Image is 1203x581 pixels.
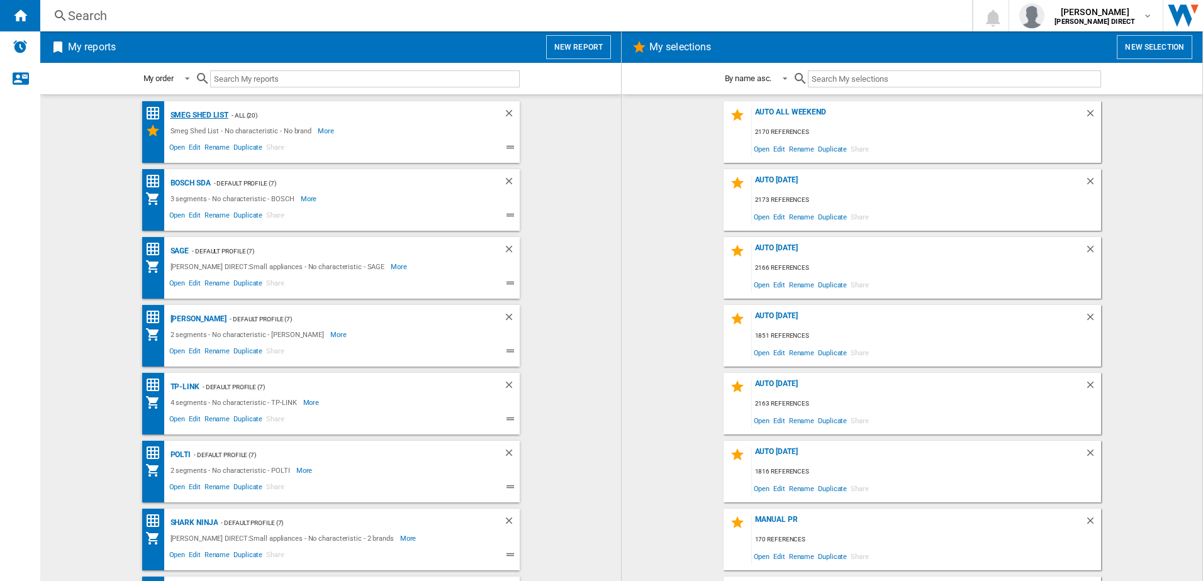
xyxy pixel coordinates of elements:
[787,276,816,293] span: Rename
[1085,515,1101,532] div: Delete
[167,345,187,360] span: Open
[187,141,203,157] span: Edit
[725,74,772,83] div: By name asc.
[145,241,167,257] div: Price Ranking
[771,548,787,565] span: Edit
[228,108,478,123] div: - All (20)
[203,209,232,224] span: Rename
[771,480,787,497] span: Edit
[752,108,1085,124] div: AUTO ALL WEEKEND
[167,191,301,206] div: 3 segments - No characteristic - BOSCH
[816,344,849,361] span: Duplicate
[145,123,167,138] div: My Selections
[301,191,319,206] span: More
[264,209,286,224] span: Share
[145,463,167,478] div: My Assortment
[503,379,520,395] div: Delete
[227,311,478,327] div: - Default profile (7)
[264,481,286,496] span: Share
[145,531,167,546] div: My Assortment
[145,377,167,393] div: Price Ranking
[787,208,816,225] span: Rename
[203,141,232,157] span: Rename
[232,141,264,157] span: Duplicate
[145,309,167,325] div: Price Ranking
[1085,379,1101,396] div: Delete
[816,548,849,565] span: Duplicate
[816,412,849,429] span: Duplicate
[145,395,167,410] div: My Assortment
[503,515,520,531] div: Delete
[752,515,1085,532] div: Manual PR
[752,379,1085,396] div: AUTO [DATE]
[816,480,849,497] span: Duplicate
[1055,18,1135,26] b: [PERSON_NAME] DIRECT
[1085,108,1101,124] div: Delete
[1085,243,1101,260] div: Delete
[787,548,816,565] span: Rename
[187,209,203,224] span: Edit
[167,531,400,546] div: [PERSON_NAME] DIRECT:Small appliances - No characteristic - 2 brands
[849,344,871,361] span: Share
[503,108,520,123] div: Delete
[752,276,772,293] span: Open
[167,463,296,478] div: 2 segments - No characteristic - POLTI
[145,191,167,206] div: My Assortment
[752,532,1101,548] div: 170 references
[264,549,286,564] span: Share
[1085,311,1101,328] div: Delete
[318,123,336,138] span: More
[65,35,118,59] h2: My reports
[752,396,1101,412] div: 2163 references
[752,328,1101,344] div: 1851 references
[167,141,187,157] span: Open
[145,259,167,274] div: My Assortment
[218,515,478,531] div: - Default profile (7)
[143,74,174,83] div: My order
[808,70,1100,87] input: Search My selections
[391,259,409,274] span: More
[752,447,1085,464] div: AUTO [DATE]
[145,513,167,529] div: Price Ranking
[752,208,772,225] span: Open
[167,481,187,496] span: Open
[752,243,1085,260] div: AUTO [DATE]
[1085,175,1101,192] div: Delete
[145,106,167,121] div: Price Ranking
[167,277,187,292] span: Open
[167,515,218,531] div: Shark Ninja
[330,327,349,342] span: More
[752,124,1101,140] div: 2170 references
[232,413,264,428] span: Duplicate
[787,344,816,361] span: Rename
[167,311,227,327] div: [PERSON_NAME]
[849,548,871,565] span: Share
[546,35,611,59] button: New report
[199,379,478,395] div: - Default profile (7)
[264,141,286,157] span: Share
[849,480,871,497] span: Share
[1117,35,1192,59] button: New selection
[752,464,1101,480] div: 1816 references
[187,413,203,428] span: Edit
[203,277,232,292] span: Rename
[167,447,191,463] div: Polti
[752,412,772,429] span: Open
[752,260,1101,276] div: 2166 references
[1019,3,1044,28] img: profile.jpg
[816,140,849,157] span: Duplicate
[167,123,318,138] div: Smeg Shed List - No characteristic - No brand
[203,481,232,496] span: Rename
[145,174,167,189] div: Price Ranking
[191,447,478,463] div: - Default profile (7)
[752,311,1085,328] div: AUTO [DATE]
[68,7,939,25] div: Search
[203,549,232,564] span: Rename
[771,140,787,157] span: Edit
[503,447,520,463] div: Delete
[849,208,871,225] span: Share
[232,345,264,360] span: Duplicate
[210,70,520,87] input: Search My reports
[232,481,264,496] span: Duplicate
[187,345,203,360] span: Edit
